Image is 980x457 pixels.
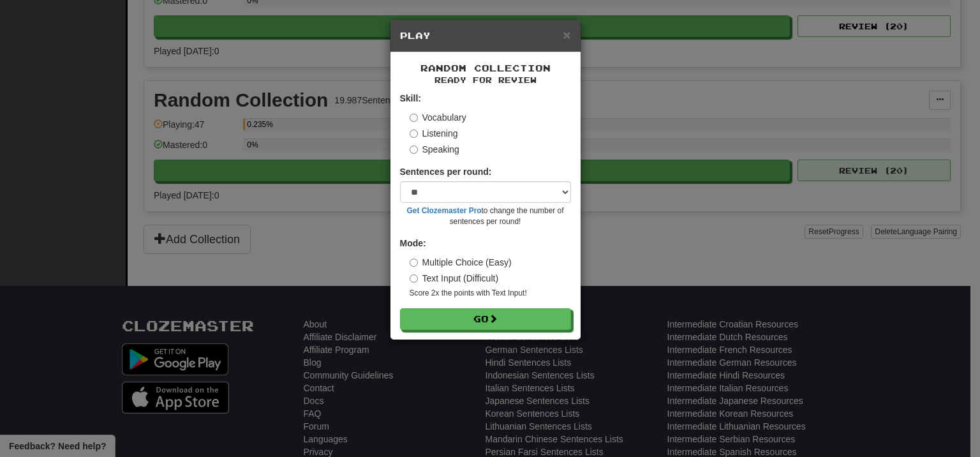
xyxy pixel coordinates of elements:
[400,165,492,178] label: Sentences per round:
[420,63,551,73] span: Random Collection
[410,111,466,124] label: Vocabulary
[407,206,482,215] a: Get Clozemaster Pro
[400,75,571,86] small: Ready for Review
[410,146,418,154] input: Speaking
[563,27,570,42] span: ×
[410,288,571,299] small: Score 2x the points with Text Input !
[410,130,418,138] input: Listening
[400,238,426,248] strong: Mode:
[410,114,418,122] input: Vocabulary
[400,206,571,227] small: to change the number of sentences per round!
[410,274,418,283] input: Text Input (Difficult)
[400,93,421,103] strong: Skill:
[410,256,512,269] label: Multiple Choice (Easy)
[410,143,459,156] label: Speaking
[410,258,418,267] input: Multiple Choice (Easy)
[400,308,571,330] button: Go
[410,272,499,285] label: Text Input (Difficult)
[400,29,571,42] h5: Play
[410,127,458,140] label: Listening
[563,28,570,41] button: Close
